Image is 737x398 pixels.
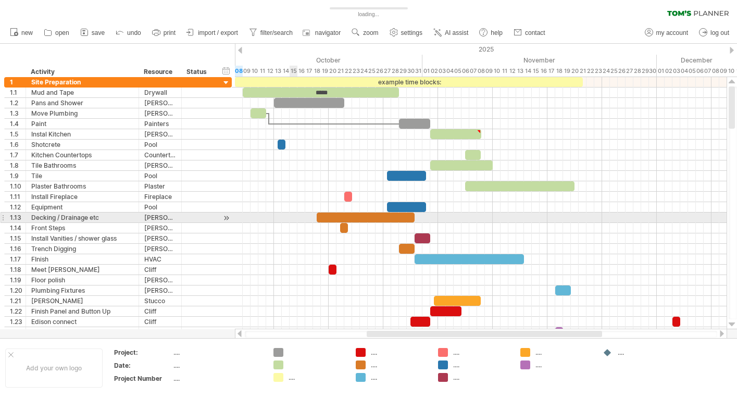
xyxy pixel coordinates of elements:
[31,254,133,264] div: FInish
[10,160,26,170] div: 1.8
[31,171,133,181] div: Tile
[602,66,610,77] div: Monday, 24 November 2025
[21,29,33,36] span: new
[477,26,506,40] a: help
[144,202,176,212] div: Pool
[144,119,176,129] div: Painters
[251,66,258,77] div: Friday, 10 October 2025
[453,373,510,382] div: ....
[391,66,399,77] div: Tuesday, 28 October 2025
[31,306,133,316] div: Finish Panel and Button Up
[445,29,468,36] span: AI assist
[31,160,133,170] div: Tile Bathrooms
[289,373,345,382] div: ....
[173,374,261,383] div: ....
[586,66,594,77] div: Saturday, 22 November 2025
[31,244,133,254] div: Trench Digging
[511,26,548,40] a: contact
[401,29,422,36] span: settings
[114,361,171,370] div: Date:
[180,55,422,66] div: October 2025
[31,181,133,191] div: Plaster Bathrooms
[144,265,176,275] div: Cliff
[344,66,352,77] div: Wednesday, 22 October 2025
[407,66,415,77] div: Thursday, 30 October 2025
[144,223,176,233] div: [PERSON_NAME]
[173,361,261,370] div: ....
[719,66,727,77] div: Tuesday, 9 December 2025
[618,66,626,77] div: Wednesday, 26 November 2025
[10,88,26,97] div: 1.1
[144,296,176,306] div: Stucco
[31,67,133,77] div: Activity
[235,66,243,77] div: Wednesday, 8 October 2025
[10,150,26,160] div: 1.7
[31,77,133,87] div: Site Preparation
[321,66,329,77] div: Sunday, 19 October 2025
[92,29,105,36] span: save
[266,66,274,77] div: Sunday, 12 October 2025
[594,66,602,77] div: Sunday, 23 November 2025
[453,348,510,357] div: ....
[535,360,592,369] div: ....
[55,29,69,36] span: open
[144,244,176,254] div: [PERSON_NAME]
[246,26,296,40] a: filter/search
[656,29,688,36] span: my account
[144,67,176,77] div: Resource
[10,254,26,264] div: 1.17
[31,327,133,337] div: Shower Galss and Mirrors
[641,66,649,77] div: Saturday, 29 November 2025
[144,327,176,337] div: [PERSON_NAME]
[10,233,26,243] div: 1.15
[184,26,241,40] a: import / export
[477,66,485,77] div: Saturday, 8 November 2025
[688,66,696,77] div: Friday, 5 December 2025
[144,98,176,108] div: [PERSON_NAME]
[127,29,141,36] span: undo
[144,160,176,170] div: [PERSON_NAME]
[387,26,426,40] a: settings
[144,317,176,327] div: Cliff
[633,66,641,77] div: Friday, 28 November 2025
[10,192,26,202] div: 1.11
[144,140,176,150] div: Pool
[198,29,238,36] span: import / export
[78,26,108,40] a: save
[696,26,732,40] a: log out
[144,285,176,295] div: [PERSON_NAME]
[144,88,176,97] div: Drywall
[532,66,540,77] div: Saturday, 15 November 2025
[144,171,176,181] div: Pool
[383,66,391,77] div: Monday, 27 October 2025
[563,66,571,77] div: Wednesday, 19 November 2025
[469,66,477,77] div: Friday, 7 November 2025
[10,77,26,87] div: 1
[149,26,179,40] a: print
[540,66,547,77] div: Sunday, 16 November 2025
[186,67,209,77] div: Status
[727,66,735,77] div: Wednesday, 10 December 2025
[144,254,176,264] div: HVAC
[642,26,691,40] a: my account
[415,66,422,77] div: Friday, 31 October 2025
[672,66,680,77] div: Wednesday, 3 December 2025
[31,265,133,275] div: Meet [PERSON_NAME]
[114,374,171,383] div: Project Number
[10,213,26,222] div: 1.13
[10,265,26,275] div: 1.18
[10,108,26,118] div: 1.3
[618,348,674,357] div: ....
[31,275,133,285] div: Floor polish
[376,66,383,77] div: Sunday, 26 October 2025
[243,66,251,77] div: Thursday, 9 October 2025
[31,223,133,233] div: Front Steps
[144,129,176,139] div: [PERSON_NAME]
[31,202,133,212] div: Equipment
[371,373,428,382] div: ....
[571,66,579,77] div: Thursday, 20 November 2025
[665,66,672,77] div: Tuesday, 2 December 2025
[290,66,297,77] div: Wednesday, 15 October 2025
[524,66,532,77] div: Friday, 14 November 2025
[297,66,305,77] div: Thursday, 16 October 2025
